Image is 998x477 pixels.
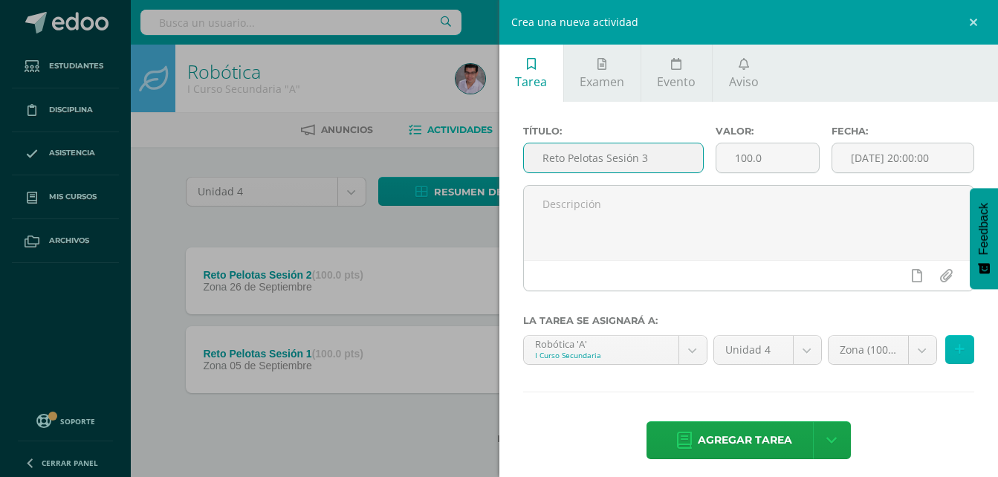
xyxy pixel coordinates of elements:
[698,422,792,458] span: Agregar tarea
[523,126,704,137] label: Título:
[523,315,975,326] label: La tarea se asignará a:
[580,74,624,90] span: Examen
[716,126,820,137] label: Valor:
[716,143,819,172] input: Puntos máximos
[499,45,563,102] a: Tarea
[535,336,667,350] div: Robótica 'A'
[564,45,641,102] a: Examen
[657,74,696,90] span: Evento
[970,188,998,289] button: Feedback - Mostrar encuesta
[535,350,667,360] div: I Curso Secundaria
[832,143,973,172] input: Fecha de entrega
[641,45,712,102] a: Evento
[832,126,974,137] label: Fecha:
[524,336,707,364] a: Robótica 'A'I Curso Secundaria
[977,203,991,255] span: Feedback
[714,336,821,364] a: Unidad 4
[515,74,547,90] span: Tarea
[840,336,897,364] span: Zona (100.0%)
[725,336,782,364] span: Unidad 4
[829,336,936,364] a: Zona (100.0%)
[713,45,774,102] a: Aviso
[524,143,704,172] input: Título
[729,74,759,90] span: Aviso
